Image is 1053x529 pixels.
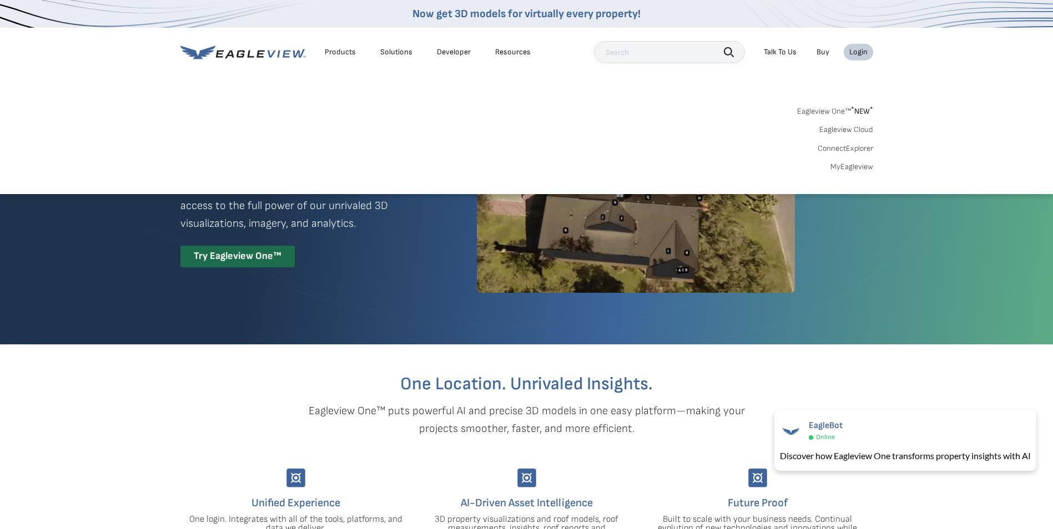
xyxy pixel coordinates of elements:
[849,47,868,57] div: Login
[819,125,873,135] a: Eagleview Cloud
[189,375,865,393] h2: One Location. Unrivaled Insights.
[380,47,412,57] div: Solutions
[780,449,1031,462] div: Discover how Eagleview One transforms property insights with AI
[289,402,764,438] p: Eagleview One™ puts powerful AI and precise 3D models in one easy platform—making your projects s...
[180,246,295,267] div: Try Eagleview One™
[594,41,745,63] input: Search
[412,7,641,21] a: Now get 3D models for virtually every property!
[437,47,471,57] a: Developer
[325,47,356,57] div: Products
[286,469,305,487] img: Group-9744.svg
[180,179,437,232] p: A premium digital experience that provides seamless access to the full power of our unrivaled 3D ...
[818,144,873,154] a: ConnectExplorer
[651,494,865,512] h4: Future Proof
[780,420,802,442] img: EagleBot
[809,420,843,431] span: EagleBot
[851,106,873,116] span: NEW
[189,494,403,512] h4: Unified Experience
[830,162,873,172] a: MyEagleview
[420,494,634,512] h4: AI-Driven Asset Intelligence
[748,469,767,487] img: Group-9744.svg
[495,47,531,57] div: Resources
[816,433,835,441] span: Online
[764,47,797,57] div: Talk To Us
[797,103,873,116] a: Eagleview One™*NEW*
[817,47,829,57] a: Buy
[517,469,536,487] img: Group-9744.svg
